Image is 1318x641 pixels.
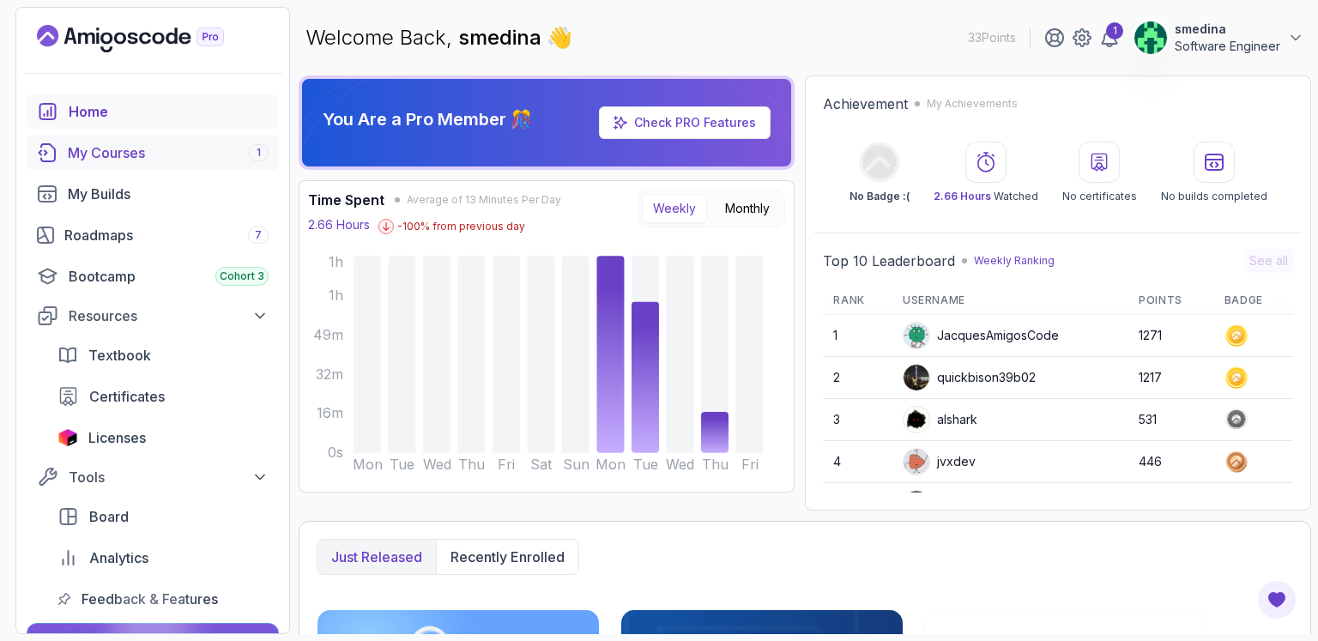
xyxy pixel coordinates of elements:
p: No certificates [1062,190,1137,203]
p: Recently enrolled [450,547,565,567]
h3: Time Spent [308,190,384,210]
img: user profile image [1134,21,1167,54]
div: My Courses [68,142,269,163]
a: licenses [47,420,279,455]
td: 3 [823,399,892,441]
button: Tools [27,462,279,493]
div: alshark [903,406,977,433]
tspan: Tue [633,457,658,473]
div: Home [69,101,269,122]
a: builds [27,177,279,211]
th: Badge [1214,287,1293,315]
p: Watched [934,190,1038,203]
a: Check PRO Features [599,106,771,139]
td: 1271 [1128,315,1214,357]
button: Resources [27,300,279,331]
tspan: Sat [530,457,553,473]
span: Board [89,506,129,527]
tspan: Fri [498,457,515,473]
button: Open Feedback Button [1256,579,1297,620]
a: 1 [1099,27,1120,48]
span: Licenses [88,427,146,448]
td: 433 [1128,483,1214,525]
tspan: 49m [313,327,343,343]
p: Just released [331,547,422,567]
span: 1 [257,146,261,160]
p: Software Engineer [1175,38,1280,55]
tspan: 1h [329,254,343,270]
td: 5 [823,483,892,525]
span: Feedback & Features [82,589,218,609]
img: default monster avatar [904,323,929,348]
span: 2.66 Hours [934,190,991,203]
span: 7 [255,228,262,242]
p: Welcome Back, [305,24,572,51]
p: Weekly Ranking [974,254,1055,268]
button: Weekly [642,194,707,223]
div: My Builds [68,184,269,204]
td: 1 [823,315,892,357]
tspan: 1h [329,287,343,304]
tspan: Mon [596,457,626,473]
span: Textbook [88,345,151,366]
span: 👋 [547,24,572,51]
a: home [27,94,279,129]
div: Apply5489 [903,490,1000,517]
th: Username [892,287,1128,315]
button: user profile imagesmedinaSoftware Engineer [1134,21,1304,55]
tspan: 32m [316,366,343,383]
div: quickbison39b02 [903,364,1036,391]
div: Tools [69,467,269,487]
p: smedina [1175,21,1280,38]
button: Monthly [714,194,781,223]
a: board [47,499,279,534]
tspan: Fri [741,457,759,473]
td: 446 [1128,441,1214,483]
tspan: Wed [667,457,695,473]
p: My Achievements [927,97,1018,111]
p: -100 % from previous day [397,220,525,233]
img: default monster avatar [904,449,929,475]
tspan: Sun [563,457,589,473]
h2: Achievement [823,94,908,114]
span: Certificates [89,386,165,407]
p: No builds completed [1161,190,1267,203]
tspan: 16m [317,406,343,422]
div: JacquesAmigosCode [903,322,1059,349]
span: Cohort 3 [220,269,264,283]
tspan: 0s [328,445,343,462]
td: 1217 [1128,357,1214,399]
div: Roadmaps [64,225,269,245]
a: roadmaps [27,218,279,252]
p: You Are a Pro Member 🎊 [323,107,532,131]
img: user profile image [904,365,929,390]
div: 1 [1106,22,1123,39]
img: user profile image [904,491,929,517]
button: Just released [317,540,436,574]
span: smedina [458,25,547,50]
a: courses [27,136,279,170]
tspan: Thu [458,457,485,473]
a: feedback [47,582,279,616]
th: Rank [823,287,892,315]
tspan: Thu [702,457,729,473]
a: analytics [47,541,279,575]
a: certificates [47,379,279,414]
p: 2.66 Hours [308,216,370,233]
img: user profile image [904,407,929,432]
button: Recently enrolled [436,540,578,574]
span: Average of 13 Minutes Per Day [407,193,561,207]
span: Analytics [89,547,148,568]
tspan: Mon [353,457,383,473]
a: Landing page [37,25,263,52]
td: 2 [823,357,892,399]
tspan: Wed [423,457,451,473]
img: jetbrains icon [57,429,78,446]
td: 4 [823,441,892,483]
div: Bootcamp [69,266,269,287]
tspan: Tue [390,457,414,473]
p: No Badge :( [849,190,910,203]
div: Resources [69,305,269,326]
a: textbook [47,338,279,372]
h2: Top 10 Leaderboard [823,251,955,271]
